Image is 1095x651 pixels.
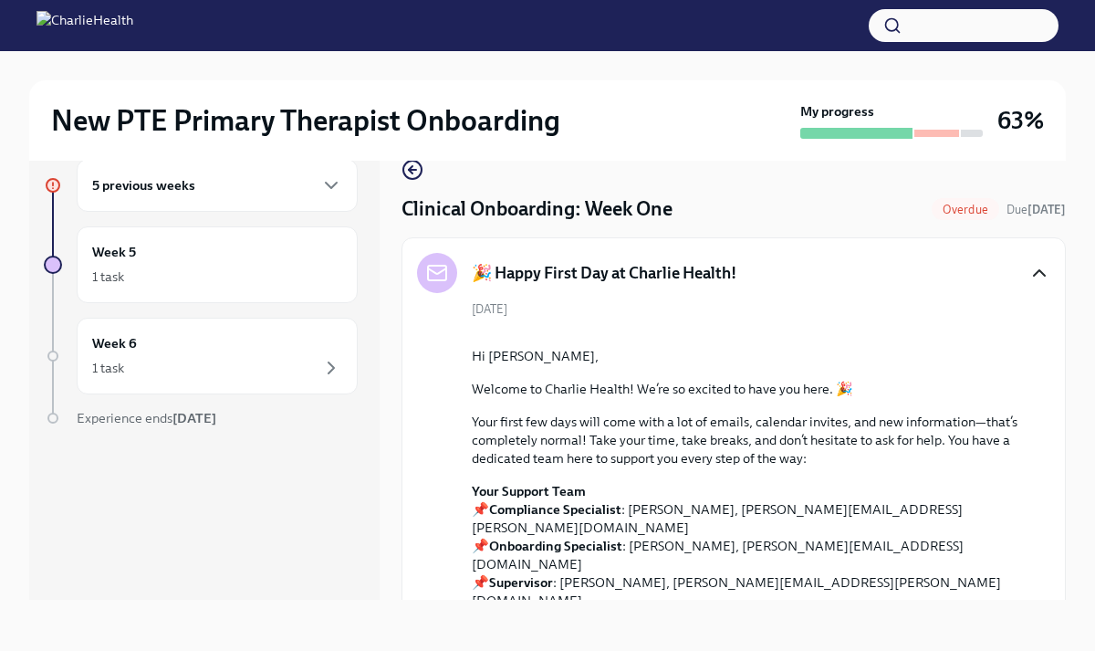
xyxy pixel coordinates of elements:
[489,574,553,591] strong: Supervisor
[472,300,507,318] span: [DATE]
[92,242,136,262] h6: Week 5
[997,104,1044,137] h3: 63%
[472,262,736,284] h5: 🎉 Happy First Day at Charlie Health!
[77,410,216,426] span: Experience ends
[489,501,621,518] strong: Compliance Specialist
[36,11,133,40] img: CharlieHealth
[44,318,358,394] a: Week 61 task
[472,347,1021,365] p: Hi [PERSON_NAME],
[92,359,124,377] div: 1 task
[51,102,560,139] h2: New PTE Primary Therapist Onboarding
[472,380,1021,398] p: Welcome to Charlie Health! We’re so excited to have you here. 🎉
[800,102,874,121] strong: My progress
[1006,201,1066,218] span: September 20th, 2025 08:00
[44,226,358,303] a: Week 51 task
[92,268,124,286] div: 1 task
[92,175,195,195] h6: 5 previous weeks
[472,483,586,499] strong: Your Support Team
[472,413,1021,467] p: Your first few days will come with a lot of emails, calendar invites, and new information—that’s ...
[932,203,999,216] span: Overdue
[92,333,137,353] h6: Week 6
[401,195,673,223] h4: Clinical Onboarding: Week One
[172,410,216,426] strong: [DATE]
[1006,203,1066,216] span: Due
[1027,203,1066,216] strong: [DATE]
[77,159,358,212] div: 5 previous weeks
[489,538,622,554] strong: Onboarding Specialist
